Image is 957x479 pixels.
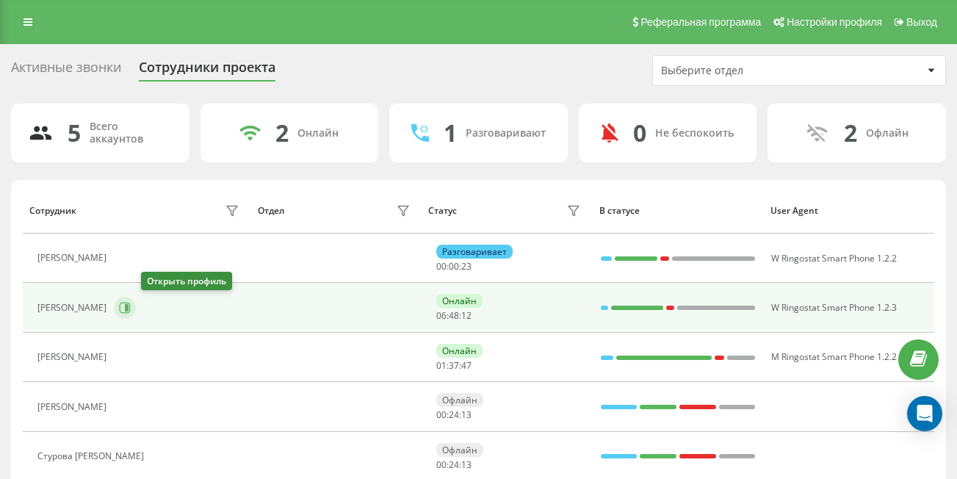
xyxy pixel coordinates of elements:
div: [PERSON_NAME] [37,402,110,412]
span: 00 [436,458,447,471]
div: В статусе [599,206,756,216]
span: M Ringostat Smart Phone 1.2.2 [771,350,897,363]
span: 12 [461,309,472,322]
div: : : [436,460,472,470]
div: Активные звонки [11,60,121,82]
span: 37 [449,359,459,372]
div: : : [436,262,472,272]
div: Офлайн [436,393,483,407]
span: 00 [436,260,447,273]
span: 24 [449,458,459,471]
div: Сотрудники проекта [139,60,275,82]
div: Офлайн [436,443,483,457]
div: Сотрудник [29,206,76,216]
div: Всего аккаунтов [90,120,172,145]
span: 00 [449,260,459,273]
span: 23 [461,260,472,273]
div: Статус [428,206,457,216]
span: W Ringostat Smart Phone 1.2.3 [771,301,897,314]
div: Cтурова [PERSON_NAME] [37,451,148,461]
div: User Agent [770,206,928,216]
div: Открыть профиль [141,272,232,290]
span: 47 [461,359,472,372]
div: : : [436,410,472,420]
span: Реферальная программа [640,16,761,28]
div: [PERSON_NAME] [37,253,110,263]
div: Отдел [258,206,284,216]
div: Онлайн [436,294,483,308]
div: : : [436,361,472,371]
div: [PERSON_NAME] [37,303,110,313]
div: Open Intercom Messenger [907,396,942,431]
div: Онлайн [297,127,339,140]
div: 0 [633,119,646,147]
span: 06 [436,309,447,322]
div: 2 [844,119,857,147]
span: Настройки профиля [787,16,882,28]
div: [PERSON_NAME] [37,352,110,362]
div: Не беспокоить [655,127,734,140]
div: Разговаривают [466,127,546,140]
div: 5 [68,119,81,147]
div: Онлайн [436,344,483,358]
div: Офлайн [866,127,909,140]
span: W Ringostat Smart Phone 1.2.2 [771,252,897,264]
div: : : [436,311,472,321]
div: 1 [444,119,457,147]
span: 00 [436,408,447,421]
span: 24 [449,408,459,421]
div: Разговаривает [436,245,513,259]
span: Выход [906,16,937,28]
span: 13 [461,458,472,471]
div: 2 [275,119,289,147]
div: Выберите отдел [661,65,837,77]
span: 48 [449,309,459,322]
span: 13 [461,408,472,421]
span: 01 [436,359,447,372]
